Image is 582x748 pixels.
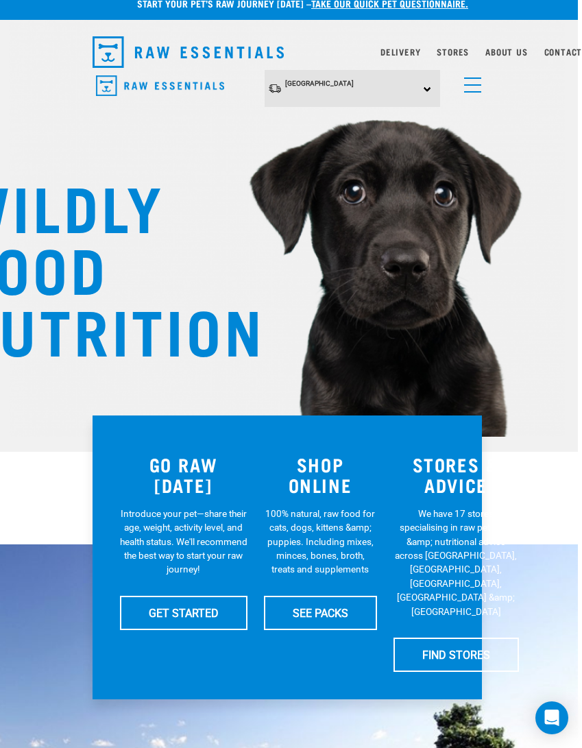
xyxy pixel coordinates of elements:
a: FIND STORES [393,638,519,672]
a: GET STARTED [120,596,247,630]
span: [GEOGRAPHIC_DATA] [285,80,354,87]
a: About Us [485,49,527,54]
p: We have 17 stores specialising in raw pet food &amp; nutritional advice across [GEOGRAPHIC_DATA],... [393,507,519,618]
a: take our quick pet questionnaire. [311,1,468,5]
img: Raw Essentials Logo [93,36,284,68]
nav: dropdown navigation [82,31,493,73]
a: SEE PACKS [264,596,377,630]
img: van-moving.png [268,83,282,94]
a: Stores [437,49,469,54]
a: Delivery [380,49,420,54]
h3: GO RAW [DATE] [120,454,247,496]
img: Raw Essentials Logo [96,75,224,97]
p: Introduce your pet—share their age, weight, activity level, and health status. We'll recommend th... [120,507,247,577]
h3: STORES & ADVICE [393,454,519,496]
h3: SHOP ONLINE [264,454,377,496]
p: 100% natural, raw food for cats, dogs, kittens &amp; puppies. Including mixes, minces, bones, bro... [264,507,377,577]
div: Open Intercom Messenger [535,701,568,734]
a: menu [457,69,482,94]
